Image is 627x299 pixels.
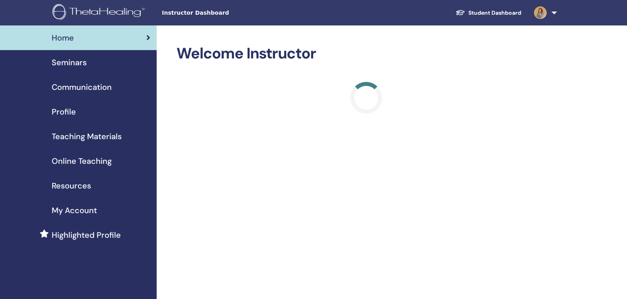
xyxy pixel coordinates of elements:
[177,45,555,63] h2: Welcome Instructor
[52,56,87,68] span: Seminars
[52,180,91,192] span: Resources
[52,155,112,167] span: Online Teaching
[52,204,97,216] span: My Account
[52,81,112,93] span: Communication
[52,229,121,241] span: Highlighted Profile
[52,130,122,142] span: Teaching Materials
[52,4,148,22] img: logo.png
[534,6,547,19] img: default.jpg
[456,9,465,16] img: graduation-cap-white.svg
[162,9,281,17] span: Instructor Dashboard
[52,32,74,44] span: Home
[52,106,76,118] span: Profile
[449,6,528,20] a: Student Dashboard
